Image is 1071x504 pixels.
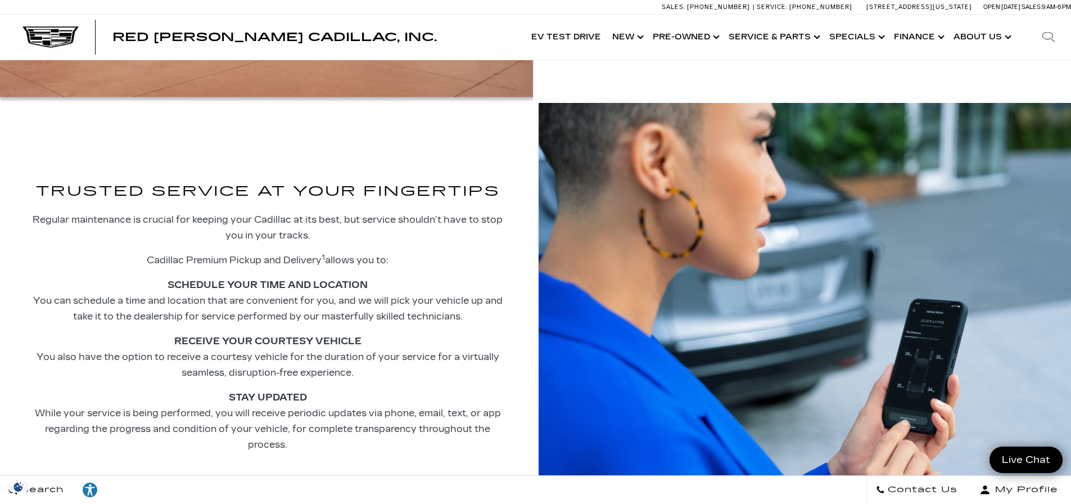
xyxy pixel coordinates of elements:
span: Red [PERSON_NAME] Cadillac, Inc. [112,30,437,44]
span: Sales: [662,3,685,11]
p: Cadillac Premium Pickup and Delivery allows you to: [27,253,509,268]
a: EV Test Drive [526,15,607,60]
span: Open [DATE] [983,3,1020,11]
strong: SCHEDULE YOUR TIME AND LOCATION [168,280,368,290]
a: Service: [PHONE_NUMBER] [753,4,855,10]
p: You can schedule a time and location that are convenient for you, and we will pick your vehicle u... [27,277,509,325]
span: 9 AM-6 PM [1042,3,1071,11]
sup: 1 [322,254,325,262]
span: Live Chat [996,453,1056,466]
span: Contact Us [885,482,957,498]
a: Finance [888,15,948,60]
p: While your service is being performed, you will receive periodic updates via phone, email, text, ... [27,390,509,453]
div: Search [1026,15,1071,60]
span: Service: [757,3,788,11]
img: Cadillac Dark Logo with Cadillac White Text [22,26,79,48]
strong: STAY UPDATED [229,392,307,403]
a: Live Chat [989,447,1063,473]
a: Contact Us [867,476,966,504]
span: Search [17,482,64,498]
a: Sales: [PHONE_NUMBER] [662,4,753,10]
p: You also have the option to receive a courtesy vehicle for the duration of your service for a vir... [27,334,509,381]
section: Click to Open Cookie Consent Modal [6,481,31,493]
a: New [607,15,647,60]
a: About Us [948,15,1015,60]
p: Regular maintenance is crucial for keeping your Cadillac at its best, but service shouldn’t have ... [27,212,509,244]
a: Red [PERSON_NAME] Cadillac, Inc. [112,31,437,43]
h3: TRUSTED SERVICE AT YOUR FINGERTIPS [27,181,509,203]
a: Pre-Owned [647,15,723,60]
span: [PHONE_NUMBER] [687,3,750,11]
span: Sales: [1022,3,1042,11]
img: Opt-Out Icon [6,481,31,493]
strong: RECEIVE YOUR COURTESY VEHICLE [174,336,361,346]
a: [STREET_ADDRESS][US_STATE] [866,3,972,11]
div: Explore your accessibility options [73,481,107,498]
button: Open user profile menu [966,476,1071,504]
span: [PHONE_NUMBER] [789,3,852,11]
a: Specials [824,15,888,60]
span: My Profile [991,482,1058,498]
a: Service & Parts [723,15,824,60]
a: Explore your accessibility options [73,476,107,504]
